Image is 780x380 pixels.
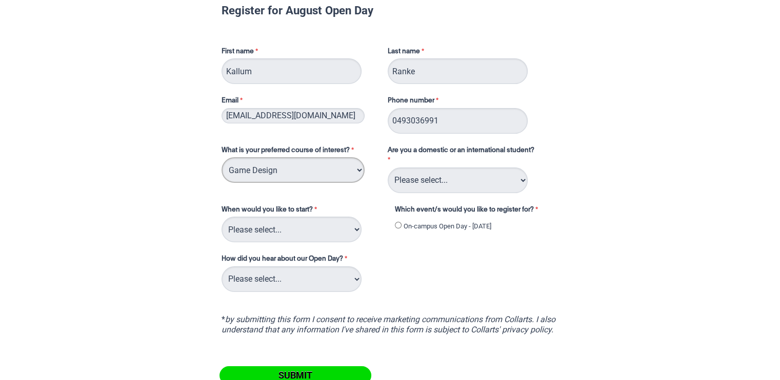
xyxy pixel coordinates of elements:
input: Last name [388,58,528,84]
label: Phone number [388,96,441,108]
label: Which event/s would you like to register for? [395,205,551,217]
span: Are you a domestic or an international student? [388,147,534,154]
select: Are you a domestic or an international student? [388,167,528,193]
input: Phone number [388,108,528,134]
select: What is your preferred course of interest? [222,157,365,183]
h1: Register for August Open Day [222,5,559,15]
label: How did you hear about our Open Day? [222,254,350,266]
label: What is your preferred course of interest? [222,145,377,158]
i: by submitting this form I consent to receive marketing communications from Collarts. I also under... [222,314,555,334]
select: How did you hear about our Open Day? [222,266,362,292]
label: When would you like to start? [222,205,385,217]
select: When would you like to start? [222,217,362,242]
label: On-campus Open Day - [DATE] [404,221,491,231]
label: First name [222,47,377,59]
input: Email [222,108,365,123]
label: Last name [388,47,427,59]
input: First name [222,58,362,84]
label: Email [222,96,377,108]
